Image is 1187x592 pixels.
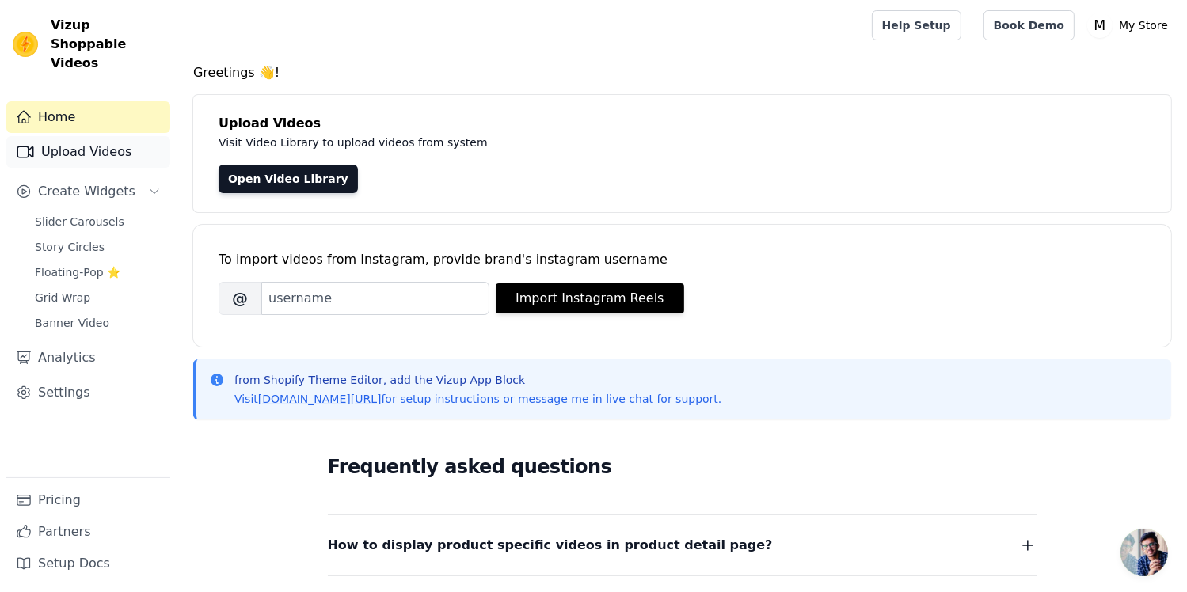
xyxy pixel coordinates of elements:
[193,63,1171,82] h4: Greetings 👋!
[1113,11,1174,40] p: My Store
[261,282,489,315] input: username
[234,391,721,407] p: Visit for setup instructions or message me in live chat for support.
[1120,529,1168,576] a: Open chat
[6,516,170,548] a: Partners
[35,239,105,255] span: Story Circles
[328,534,1037,556] button: How to display product specific videos in product detail page?
[6,548,170,579] a: Setup Docs
[25,312,170,334] a: Banner Video
[258,393,382,405] a: [DOMAIN_NAME][URL]
[983,10,1075,40] a: Book Demo
[25,236,170,258] a: Story Circles
[6,101,170,133] a: Home
[6,342,170,374] a: Analytics
[219,250,1146,269] div: To import videos from Instagram, provide brand's instagram username
[13,32,38,57] img: Vizup
[328,534,773,556] span: How to display product specific videos in product detail page?
[51,16,164,73] span: Vizup Shoppable Videos
[234,372,721,388] p: from Shopify Theme Editor, add the Vizup App Block
[38,182,135,201] span: Create Widgets
[1094,17,1106,33] text: M
[872,10,961,40] a: Help Setup
[25,211,170,233] a: Slider Carousels
[25,287,170,309] a: Grid Wrap
[25,261,170,283] a: Floating-Pop ⭐
[6,176,170,207] button: Create Widgets
[219,282,261,315] span: @
[35,214,124,230] span: Slider Carousels
[6,377,170,408] a: Settings
[1087,11,1174,40] button: M My Store
[35,315,109,331] span: Banner Video
[6,136,170,168] a: Upload Videos
[328,451,1037,483] h2: Frequently asked questions
[496,283,684,313] button: Import Instagram Reels
[219,133,928,152] p: Visit Video Library to upload videos from system
[35,264,120,280] span: Floating-Pop ⭐
[35,290,90,305] span: Grid Wrap
[6,484,170,516] a: Pricing
[219,165,358,193] a: Open Video Library
[219,114,1146,133] h4: Upload Videos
